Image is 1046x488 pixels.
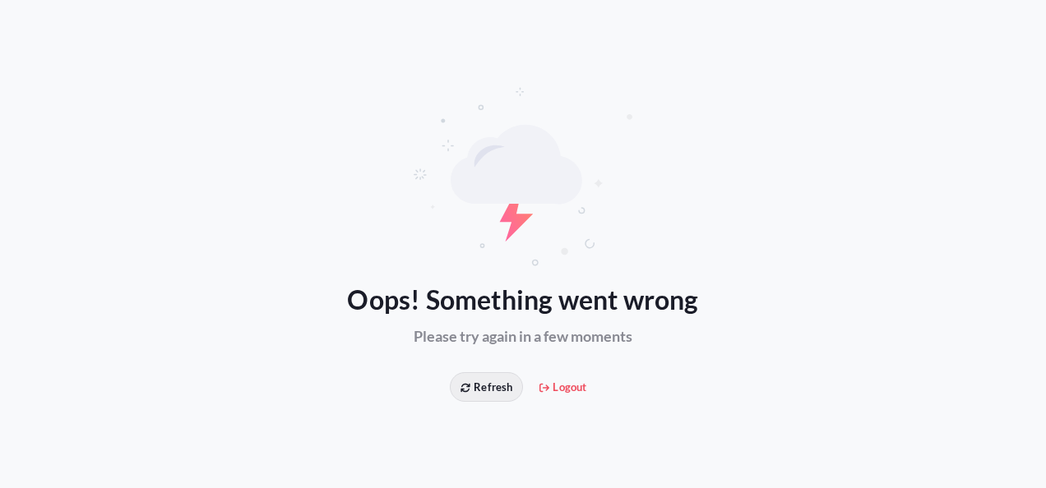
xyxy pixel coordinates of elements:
button: Logout [530,372,596,402]
button: Refresh [450,372,523,402]
span: Logout [539,379,586,395]
span: Oops! Something went wrong [347,280,698,320]
span: Refresh [461,379,512,395]
span: Please try again in a few moments [414,326,632,346]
